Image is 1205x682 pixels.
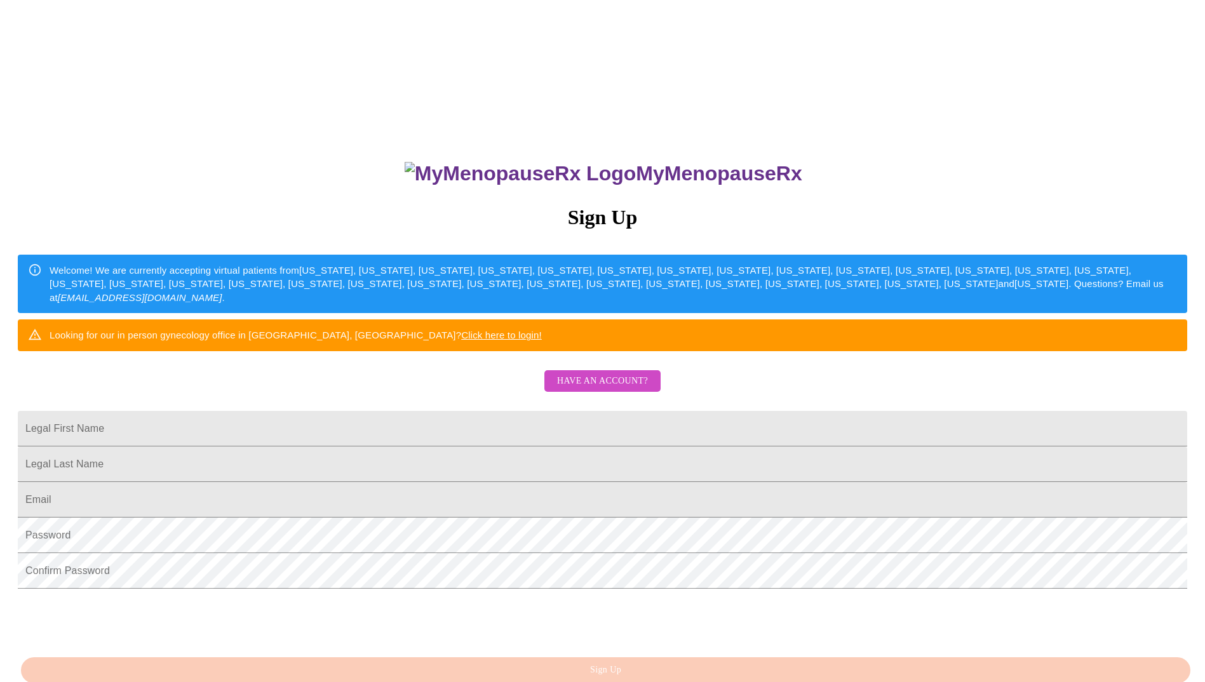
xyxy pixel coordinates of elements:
[20,162,1188,185] h3: MyMenopauseRx
[58,292,222,303] em: [EMAIL_ADDRESS][DOMAIN_NAME]
[557,373,648,389] span: Have an account?
[544,370,661,392] button: Have an account?
[50,323,542,347] div: Looking for our in person gynecology office in [GEOGRAPHIC_DATA], [GEOGRAPHIC_DATA]?
[18,595,211,645] iframe: reCAPTCHA
[18,206,1187,229] h3: Sign Up
[405,162,636,185] img: MyMenopauseRx Logo
[50,258,1177,309] div: Welcome! We are currently accepting virtual patients from [US_STATE], [US_STATE], [US_STATE], [US...
[541,384,664,394] a: Have an account?
[461,330,542,340] a: Click here to login!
